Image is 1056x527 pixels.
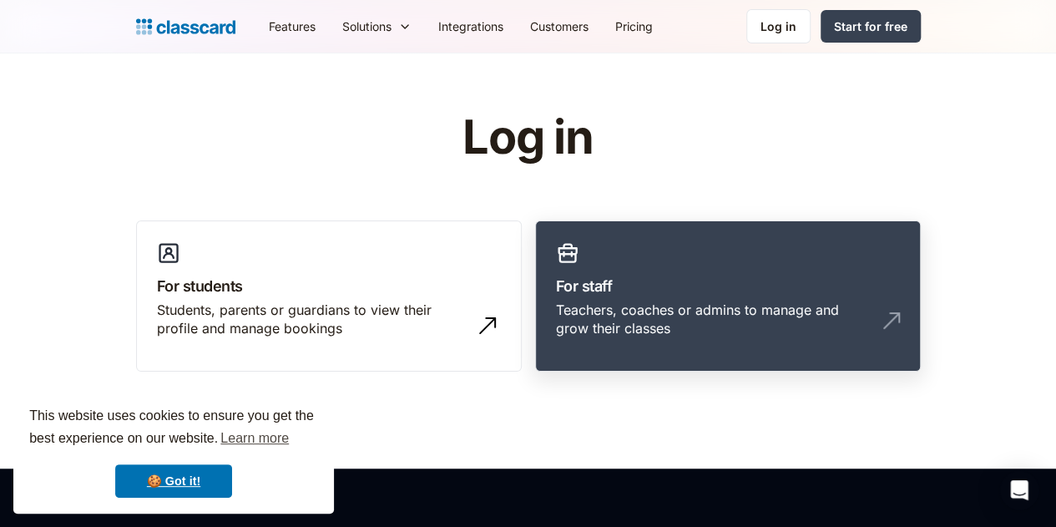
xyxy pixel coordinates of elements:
[115,464,232,498] a: dismiss cookie message
[157,275,501,297] h3: For students
[821,10,921,43] a: Start for free
[517,8,602,45] a: Customers
[255,8,329,45] a: Features
[535,220,921,372] a: For staffTeachers, coaches or admins to manage and grow their classes
[136,220,522,372] a: For studentsStudents, parents or guardians to view their profile and manage bookings
[13,390,334,514] div: cookieconsent
[218,426,291,451] a: learn more about cookies
[999,470,1039,510] div: Open Intercom Messenger
[602,8,666,45] a: Pricing
[760,18,796,35] div: Log in
[136,15,235,38] a: Logo
[329,8,425,45] div: Solutions
[342,18,392,35] div: Solutions
[556,301,867,338] div: Teachers, coaches or admins to manage and grow their classes
[425,8,517,45] a: Integrations
[29,406,318,451] span: This website uses cookies to ensure you get the best experience on our website.
[556,275,900,297] h3: For staff
[157,301,467,338] div: Students, parents or guardians to view their profile and manage bookings
[834,18,907,35] div: Start for free
[746,9,811,43] a: Log in
[263,112,793,164] h1: Log in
